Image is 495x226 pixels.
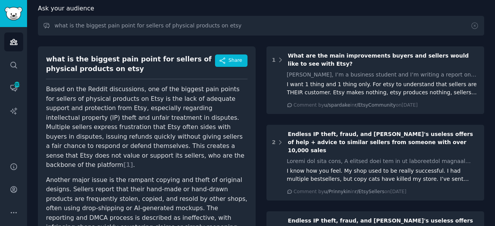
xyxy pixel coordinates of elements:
[229,57,242,64] span: Share
[215,54,247,67] button: Share
[287,157,479,165] div: Loremi dol sita cons, A elitsed doei tem in ut laboreetdol magnaal enimadm (venia qu nost exe ull...
[287,167,479,183] div: I know how you feel. My shop used to be really successful. I had multiple bestsellers, but copy c...
[287,71,479,79] div: [PERSON_NAME], I’m a business student and I’m writing a report on Etsy’s current structure and pr...
[288,131,473,153] span: Endless IP theft, fraud, and [PERSON_NAME]'s useless offers of help + advice to similar sellers f...
[272,138,276,146] div: 2
[38,16,484,36] input: Ask this audience a question...
[272,56,276,64] div: 1
[123,161,133,168] span: [ 1 ]
[5,7,22,20] img: GummySearch logo
[46,85,247,170] p: Based on the Reddit discussions, one of the biggest pain points for sellers of physical products ...
[324,189,351,194] span: u/Prinnykin
[38,4,94,14] span: Ask your audience
[294,189,406,195] div: Comment by in on [DATE]
[288,53,469,67] span: What are the main improvements buyers and sellers would like to see with Etsy?
[14,82,20,87] span: 203
[294,102,418,109] div: Comment by in on [DATE]
[287,80,479,97] div: I want 1 thing and 1 thing only. For etsy to understand that sellers are THEIR customer. Etsy mak...
[46,54,215,73] div: what is the biggest pain point for sellers of physical products on etsy
[4,78,23,97] a: 203
[355,102,396,108] span: r/EtsyCommunity
[355,189,384,194] span: r/EtsySellers
[324,102,350,108] span: u/spardake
